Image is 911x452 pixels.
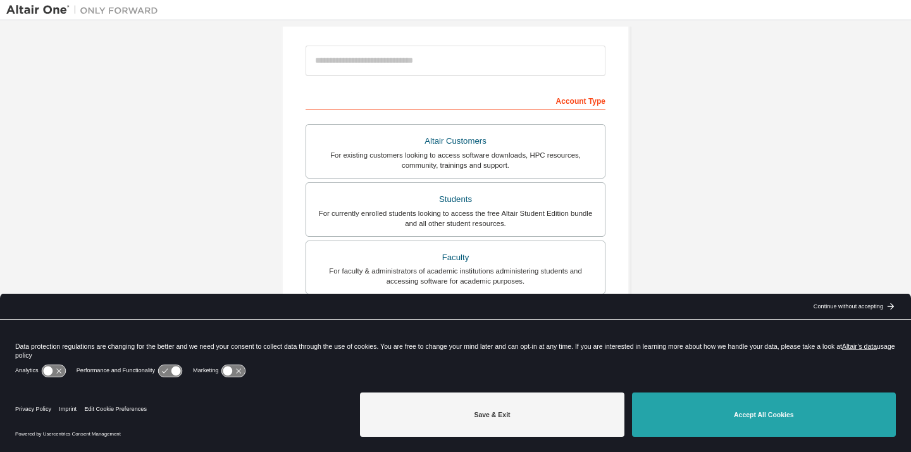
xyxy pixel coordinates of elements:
img: Altair One [6,4,164,16]
div: Students [314,191,597,208]
div: Faculty [314,249,597,267]
div: Altair Customers [314,132,597,150]
div: Account Type [306,90,605,110]
div: For existing customers looking to access software downloads, HPC resources, community, trainings ... [314,150,597,170]
div: For faculty & administrators of academic institutions administering students and accessing softwa... [314,266,597,286]
div: For currently enrolled students looking to access the free Altair Student Edition bundle and all ... [314,208,597,229]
